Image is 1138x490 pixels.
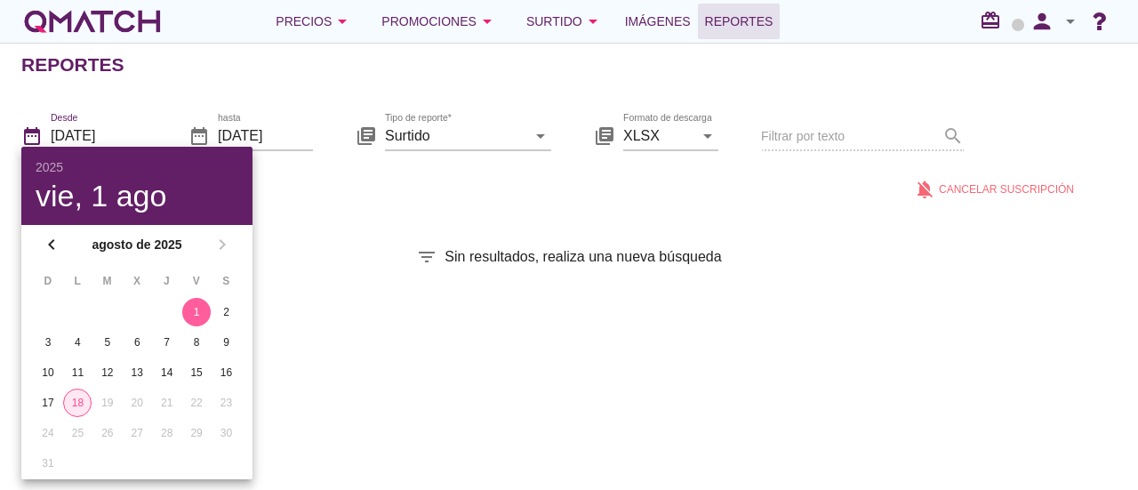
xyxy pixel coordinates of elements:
div: 10 [34,365,62,381]
div: 7 [153,334,181,350]
th: L [63,266,91,296]
button: Surtido [512,4,618,39]
div: 1 [182,304,211,320]
button: Cancelar suscripción [900,173,1088,205]
i: arrow_drop_down [1060,11,1081,32]
th: D [34,266,61,296]
button: 3 [34,328,62,357]
div: 8 [182,334,211,350]
input: Formato de descarga [623,121,693,149]
button: 15 [182,358,211,387]
div: 13 [123,365,151,381]
div: 12 [93,365,122,381]
button: 17 [34,389,62,417]
div: 11 [63,365,92,381]
th: S [212,266,240,296]
div: 17 [34,395,62,411]
i: redeem [980,10,1008,31]
div: vie, 1 ago [36,181,238,211]
button: 16 [212,358,241,387]
div: Precios [276,11,353,32]
button: 10 [34,358,62,387]
div: 15 [182,365,211,381]
div: 18 [64,395,91,411]
i: arrow_drop_down [582,11,604,32]
button: 14 [153,358,181,387]
i: date_range [188,125,210,146]
button: 9 [212,328,241,357]
i: filter_list [416,246,437,268]
i: arrow_drop_down [332,11,353,32]
input: Tipo de reporte* [385,121,526,149]
div: 16 [212,365,241,381]
button: 13 [123,358,151,387]
h2: Reportes [21,51,124,79]
button: 8 [182,328,211,357]
button: 11 [63,358,92,387]
input: Desde [51,121,146,149]
button: 6 [123,328,151,357]
div: 4 [63,334,92,350]
div: Promociones [381,11,498,32]
button: 18 [63,389,92,417]
div: 14 [153,365,181,381]
i: date_range [21,125,43,146]
th: V [182,266,210,296]
div: 5 [93,334,122,350]
div: 9 [212,334,241,350]
button: 5 [93,328,122,357]
div: 2 [212,304,241,320]
th: M [93,266,121,296]
i: notifications_off [914,178,939,199]
i: arrow_drop_down [530,125,551,146]
div: 6 [123,334,151,350]
th: X [123,266,150,296]
div: 2025 [36,161,238,173]
button: 1 [182,298,211,326]
span: Cancelar suscripción [939,181,1074,197]
i: library_books [594,125,615,146]
button: 12 [93,358,122,387]
a: Reportes [698,4,781,39]
a: Imágenes [618,4,698,39]
i: person [1024,9,1060,34]
i: library_books [356,125,377,146]
th: J [153,266,180,296]
button: 2 [212,298,241,326]
i: arrow_drop_down [697,125,718,146]
div: Surtido [526,11,604,32]
span: Reportes [705,11,773,32]
button: 7 [153,328,181,357]
button: Precios [261,4,367,39]
i: arrow_drop_down [477,11,498,32]
button: 4 [63,328,92,357]
input: hasta [218,121,313,149]
a: white-qmatch-logo [21,4,164,39]
button: Promociones [367,4,512,39]
span: Imágenes [625,11,691,32]
div: 3 [34,334,62,350]
strong: agosto de 2025 [68,236,206,254]
i: chevron_left [41,234,62,255]
span: Sin resultados, realiza una nueva búsqueda [445,246,721,268]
